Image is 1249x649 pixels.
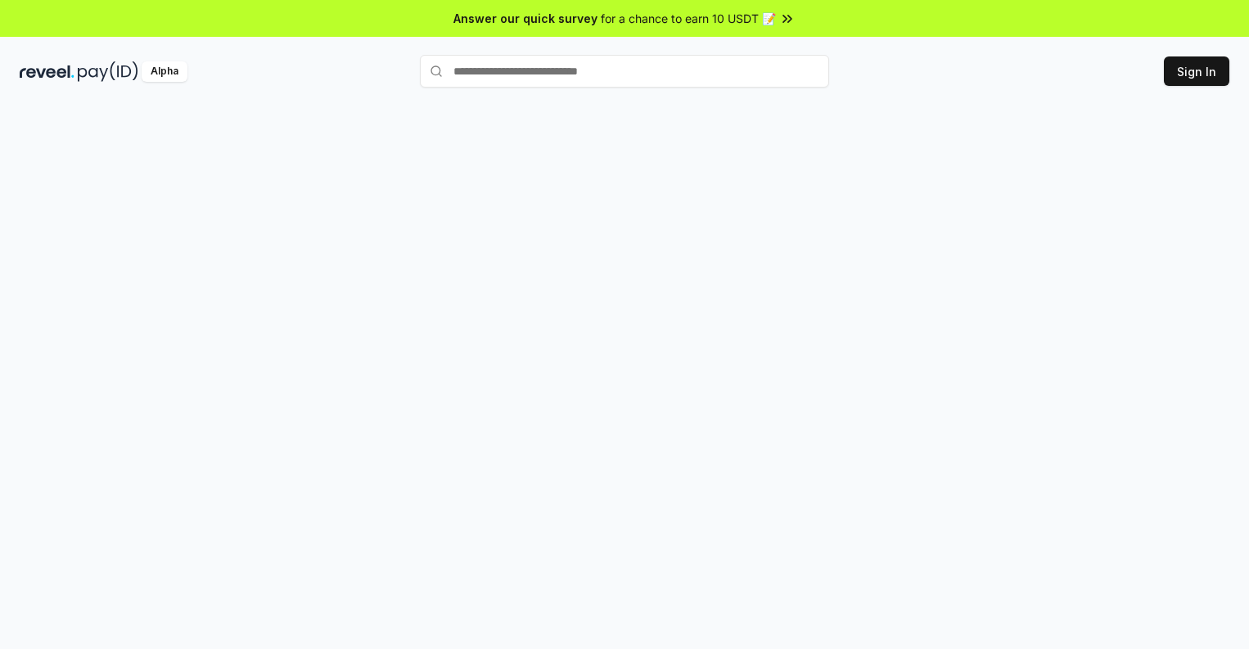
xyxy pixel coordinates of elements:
[20,61,74,82] img: reveel_dark
[453,10,597,27] span: Answer our quick survey
[142,61,187,82] div: Alpha
[601,10,776,27] span: for a chance to earn 10 USDT 📝
[78,61,138,82] img: pay_id
[1164,56,1229,86] button: Sign In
